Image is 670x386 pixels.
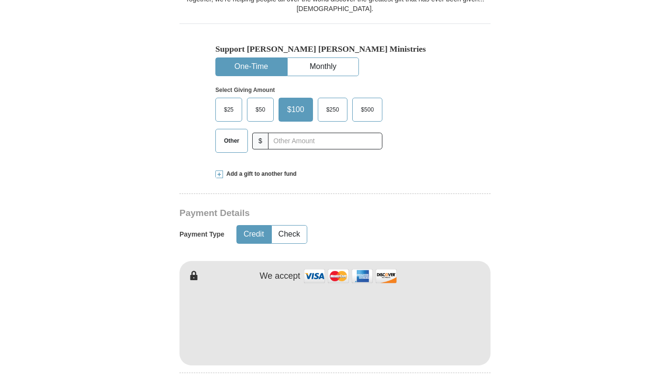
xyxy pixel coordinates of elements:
span: $50 [251,102,270,117]
button: Monthly [288,58,358,76]
span: Add a gift to another fund [223,170,297,178]
span: $25 [219,102,238,117]
button: Credit [237,226,271,243]
span: Other [219,134,244,148]
h3: Payment Details [179,208,424,219]
button: Check [272,226,307,243]
h5: Payment Type [179,230,224,238]
button: One-Time [216,58,287,76]
span: $500 [356,102,379,117]
span: $100 [282,102,309,117]
img: credit cards accepted [302,266,398,286]
strong: Select Giving Amount [215,87,275,93]
h4: We accept [260,271,301,282]
span: $250 [322,102,344,117]
input: Other Amount [268,133,382,149]
span: $ [252,133,268,149]
h5: Support [PERSON_NAME] [PERSON_NAME] Ministries [215,44,455,54]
